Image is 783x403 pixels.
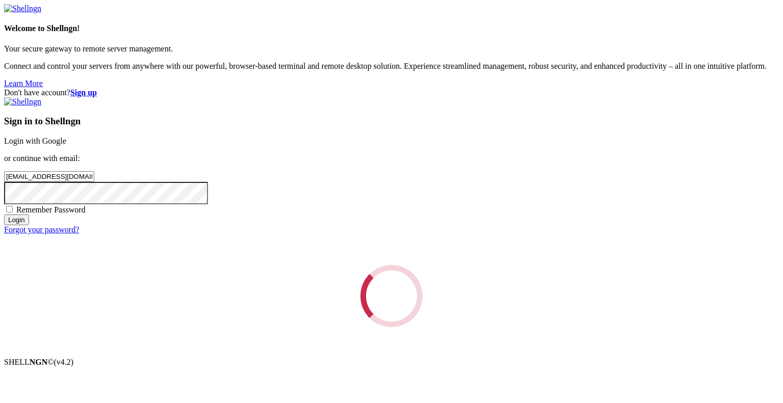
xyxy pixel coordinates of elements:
a: Learn More [4,79,43,88]
div: Don't have account? [4,88,779,97]
div: Loading... [357,262,425,330]
h3: Sign in to Shellngn [4,116,779,127]
img: Shellngn [4,97,41,106]
span: SHELL © [4,358,73,366]
span: 4.2.0 [54,358,74,366]
p: Your secure gateway to remote server management. [4,44,779,53]
span: Remember Password [16,205,86,214]
input: Email address [4,171,94,182]
h4: Welcome to Shellngn! [4,24,779,33]
a: Forgot your password? [4,225,79,234]
p: or continue with email: [4,154,779,163]
img: Shellngn [4,4,41,13]
a: Sign up [70,88,97,97]
a: Login with Google [4,137,66,145]
input: Remember Password [6,206,13,212]
b: NGN [30,358,48,366]
p: Connect and control your servers from anywhere with our powerful, browser-based terminal and remo... [4,62,779,71]
input: Login [4,214,29,225]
